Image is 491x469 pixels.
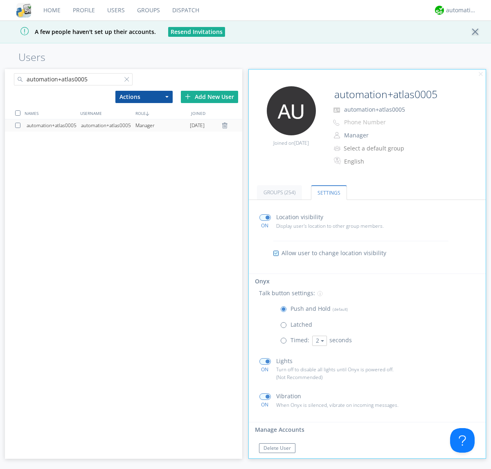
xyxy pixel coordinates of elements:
img: phone-outline.svg [333,119,340,126]
div: ON [256,366,274,373]
p: Display user's location to other group members. [276,222,412,230]
span: Joined on [273,139,309,146]
img: d2d01cd9b4174d08988066c6d424eccd [435,6,444,15]
p: Location visibility [276,213,323,222]
div: Manager [135,119,190,132]
p: Talk button settings: [259,289,315,298]
input: Name [331,86,463,103]
div: automation+atlas0005 [27,119,81,132]
div: USERNAME [78,107,133,119]
p: When Onyx is silenced, vibrate on incoming messages. [276,401,412,409]
p: Vibration [276,392,301,401]
span: [DATE] [190,119,205,132]
div: Select a default group [344,144,412,153]
button: Actions [115,91,173,103]
p: (Not Recommended) [276,373,412,381]
span: seconds [329,336,352,344]
a: Settings [311,185,347,200]
span: (default) [331,306,348,312]
input: Search users [14,73,133,85]
div: English [344,157,412,166]
span: automation+atlas0005 [344,105,405,113]
img: cddb5a64eb264b2086981ab96f4c1ba7 [16,3,31,18]
button: 2 [312,336,327,346]
img: 373638.png [267,86,316,135]
a: Groups (254) [257,185,302,200]
p: Turn off to disable all lights until Onyx is powered off. [276,366,412,373]
div: automation+atlas [446,6,477,14]
img: cancel.svg [478,72,484,77]
img: person-outline.svg [334,132,340,139]
button: Resend Invitations [168,27,225,37]
span: A few people haven't set up their accounts. [6,28,156,36]
div: automation+atlas0005 [81,119,135,132]
iframe: Toggle Customer Support [450,428,475,453]
button: Delete User [259,443,295,453]
div: NAMES [23,107,78,119]
img: plus.svg [185,94,191,99]
img: icon-alert-users-thin-outline.svg [334,143,342,154]
img: In groups with Translation enabled, this user's messages will be automatically translated to and ... [334,156,342,166]
button: Manager [341,130,423,141]
div: ROLE [133,107,189,119]
p: Timed: [291,336,309,345]
span: Allow user to change location visibility [282,249,386,257]
p: Lights [276,357,293,366]
div: ON [256,222,274,229]
a: automation+atlas0005automation+atlas0005Manager[DATE] [5,119,242,132]
p: Push and Hold [291,304,348,313]
div: Add New User [181,91,238,103]
p: Latched [291,320,312,329]
span: [DATE] [294,139,309,146]
div: JOINED [189,107,244,119]
div: ON [256,401,274,408]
